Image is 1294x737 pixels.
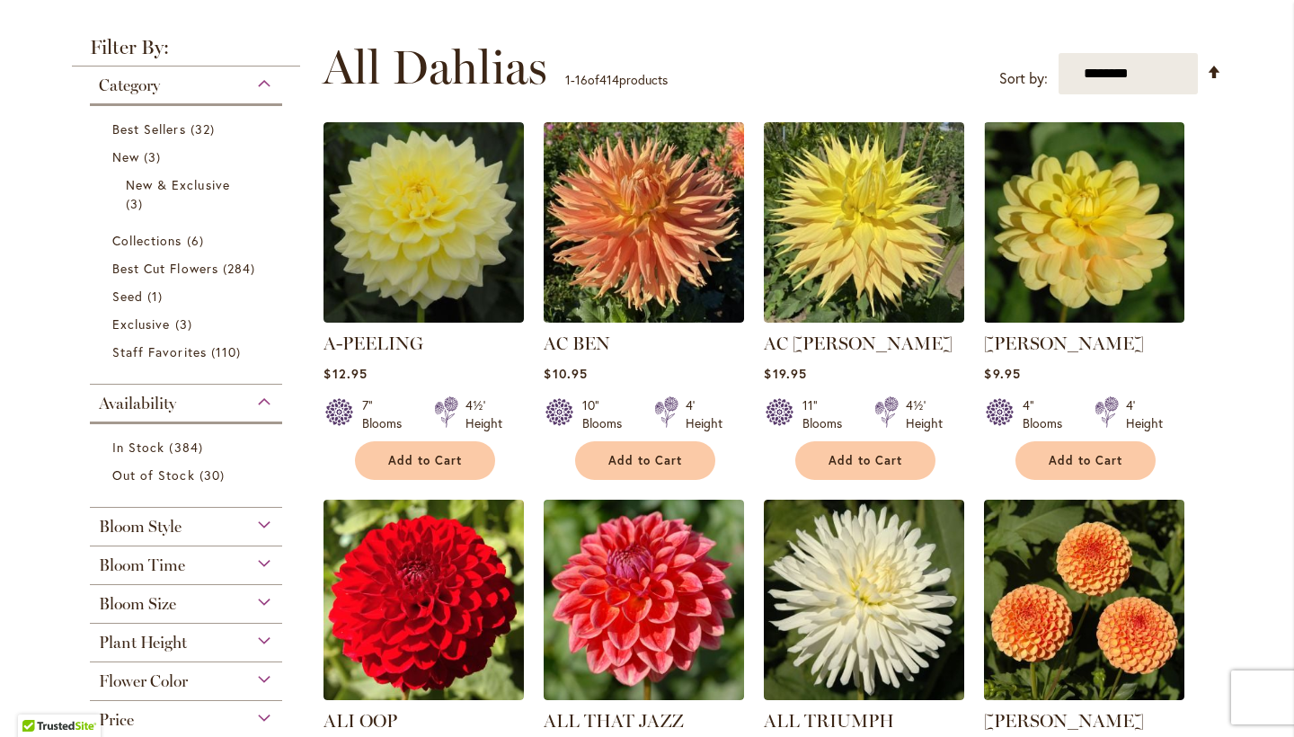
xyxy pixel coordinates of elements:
[112,438,264,457] a: In Stock 384
[323,365,367,382] span: $12.95
[99,394,176,413] span: Availability
[388,453,462,468] span: Add to Cart
[984,333,1144,354] a: [PERSON_NAME]
[565,66,668,94] p: - of products
[544,710,684,732] a: ALL THAT JAZZ
[1049,453,1122,468] span: Add to Cart
[582,396,633,432] div: 10" Blooms
[802,396,853,432] div: 11" Blooms
[223,259,260,278] span: 284
[187,231,208,250] span: 6
[112,232,182,249] span: Collections
[112,147,264,166] a: New
[575,71,588,88] span: 16
[764,710,894,732] a: ALL TRIUMPH
[13,673,64,724] iframe: Launch Accessibility Center
[169,438,207,457] span: 384
[599,71,619,88] span: 414
[575,441,715,480] button: Add to Cart
[126,175,251,213] a: New &amp; Exclusive
[323,40,547,94] span: All Dahlias
[565,71,571,88] span: 1
[112,315,170,333] span: Exclusive
[99,517,182,537] span: Bloom Style
[323,687,524,704] a: ALI OOP
[984,309,1184,326] a: AHOY MATEY
[175,315,197,333] span: 3
[764,309,964,326] a: AC Jeri
[544,309,744,326] a: AC BEN
[112,259,264,278] a: Best Cut Flowers
[199,466,229,484] span: 30
[99,75,160,95] span: Category
[544,500,744,700] img: ALL THAT JAZZ
[686,396,722,432] div: 4' Height
[544,687,744,704] a: ALL THAT JAZZ
[323,500,524,700] img: ALI OOP
[99,633,187,653] span: Plant Height
[99,710,134,730] span: Price
[544,365,587,382] span: $10.95
[906,396,943,432] div: 4½' Height
[323,710,397,732] a: ALI OOP
[112,288,143,305] span: Seed
[144,147,165,166] span: 3
[999,62,1048,95] label: Sort by:
[355,441,495,480] button: Add to Cart
[112,120,186,138] span: Best Sellers
[72,38,300,67] strong: Filter By:
[99,555,185,575] span: Bloom Time
[544,333,610,354] a: AC BEN
[112,439,164,456] span: In Stock
[112,315,264,333] a: Exclusive
[112,287,264,306] a: Seed
[465,396,502,432] div: 4½' Height
[112,231,264,250] a: Collections
[126,194,147,213] span: 3
[112,148,139,165] span: New
[112,343,207,360] span: Staff Favorites
[191,120,219,138] span: 32
[323,122,524,323] img: A-Peeling
[984,500,1184,700] img: AMBER QUEEN
[608,453,682,468] span: Add to Cart
[1126,396,1163,432] div: 4' Height
[323,333,423,354] a: A-PEELING
[147,287,167,306] span: 1
[323,309,524,326] a: A-Peeling
[1015,441,1156,480] button: Add to Cart
[795,441,935,480] button: Add to Cart
[99,671,188,691] span: Flower Color
[764,500,964,700] img: ALL TRIUMPH
[764,687,964,704] a: ALL TRIUMPH
[984,122,1184,323] img: AHOY MATEY
[211,342,245,361] span: 110
[112,342,264,361] a: Staff Favorites
[984,710,1144,732] a: [PERSON_NAME]
[764,333,953,354] a: AC [PERSON_NAME]
[126,176,230,193] span: New & Exclusive
[112,260,218,277] span: Best Cut Flowers
[99,594,176,614] span: Bloom Size
[112,120,264,138] a: Best Sellers
[984,365,1020,382] span: $9.95
[1023,396,1073,432] div: 4" Blooms
[112,466,264,484] a: Out of Stock 30
[544,122,744,323] img: AC BEN
[984,687,1184,704] a: AMBER QUEEN
[362,396,412,432] div: 7" Blooms
[764,122,964,323] img: AC Jeri
[112,466,195,484] span: Out of Stock
[829,453,902,468] span: Add to Cart
[764,365,806,382] span: $19.95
